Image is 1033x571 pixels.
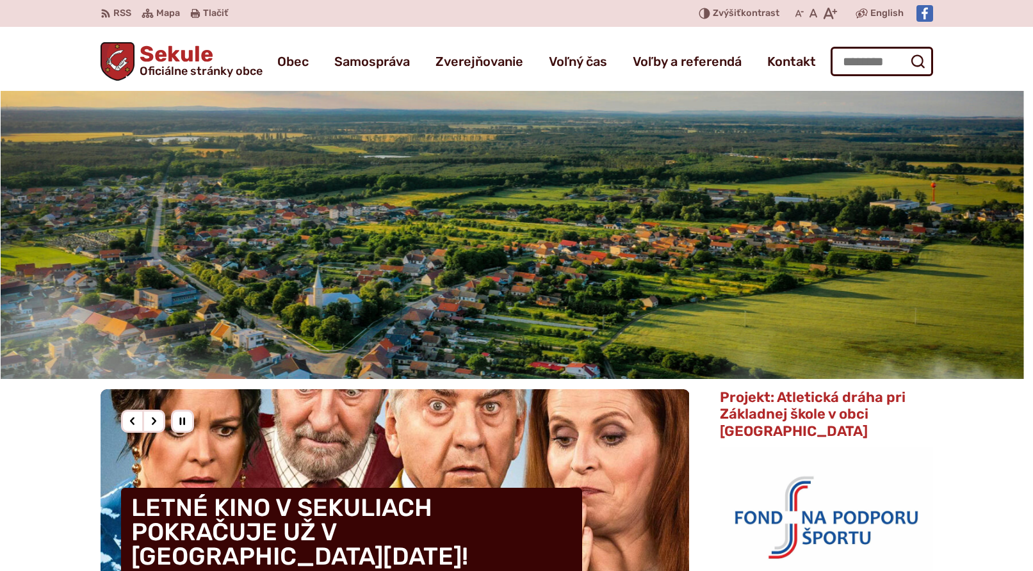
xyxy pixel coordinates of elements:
[435,44,523,79] a: Zverejňovanie
[916,5,933,22] img: Prejsť na Facebook stránku
[101,42,135,81] img: Prejsť na domovskú stránku
[140,65,263,77] span: Oficiálne stránky obce
[713,8,779,19] span: kontrast
[870,6,904,21] span: English
[767,44,816,79] a: Kontakt
[113,6,131,21] span: RSS
[142,410,165,433] div: Nasledujúci slajd
[713,8,741,19] span: Zvýšiť
[101,42,263,81] a: Logo Sekule, prejsť na domovskú stránku.
[203,8,228,19] span: Tlačiť
[156,6,180,21] span: Mapa
[134,44,263,77] h1: Sekule
[277,44,309,79] a: Obec
[868,6,906,21] a: English
[720,389,906,440] span: Projekt: Atletická dráha pri Základnej škole v obci [GEOGRAPHIC_DATA]
[549,44,607,79] a: Voľný čas
[171,410,194,433] div: Pozastaviť pohyb slajdera
[334,44,410,79] a: Samospráva
[633,44,742,79] a: Voľby a referendá
[121,410,144,433] div: Predošlý slajd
